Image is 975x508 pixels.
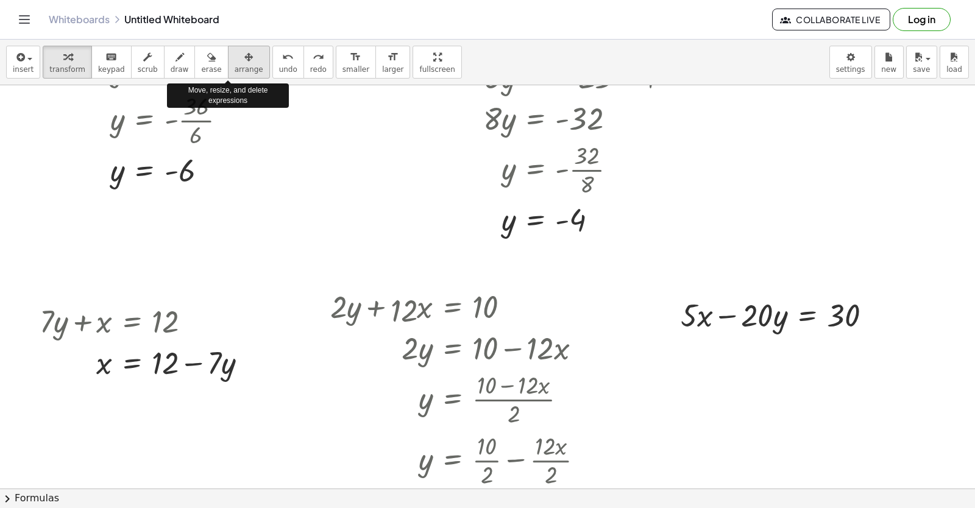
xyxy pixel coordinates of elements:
[913,65,930,74] span: save
[49,65,85,74] span: transform
[382,65,403,74] span: larger
[940,46,969,79] button: load
[91,46,132,79] button: keyboardkeypad
[350,50,361,65] i: format_size
[272,46,304,79] button: undoundo
[874,46,904,79] button: new
[282,50,294,65] i: undo
[13,65,34,74] span: insert
[313,50,324,65] i: redo
[906,46,937,79] button: save
[201,65,221,74] span: erase
[946,65,962,74] span: load
[342,65,369,74] span: smaller
[98,65,125,74] span: keypad
[138,65,158,74] span: scrub
[131,46,165,79] button: scrub
[310,65,327,74] span: redo
[171,65,189,74] span: draw
[303,46,333,79] button: redoredo
[6,46,40,79] button: insert
[419,65,455,74] span: fullscreen
[167,83,289,108] div: Move, resize, and delete expressions
[375,46,410,79] button: format_sizelarger
[49,13,110,26] a: Whiteboards
[336,46,376,79] button: format_sizesmaller
[235,65,263,74] span: arrange
[164,46,196,79] button: draw
[829,46,872,79] button: settings
[836,65,865,74] span: settings
[43,46,92,79] button: transform
[413,46,461,79] button: fullscreen
[279,65,297,74] span: undo
[782,14,880,25] span: Collaborate Live
[228,46,270,79] button: arrange
[194,46,228,79] button: erase
[772,9,890,30] button: Collaborate Live
[15,10,34,29] button: Toggle navigation
[387,50,399,65] i: format_size
[105,50,117,65] i: keyboard
[881,65,896,74] span: new
[893,8,951,31] button: Log in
